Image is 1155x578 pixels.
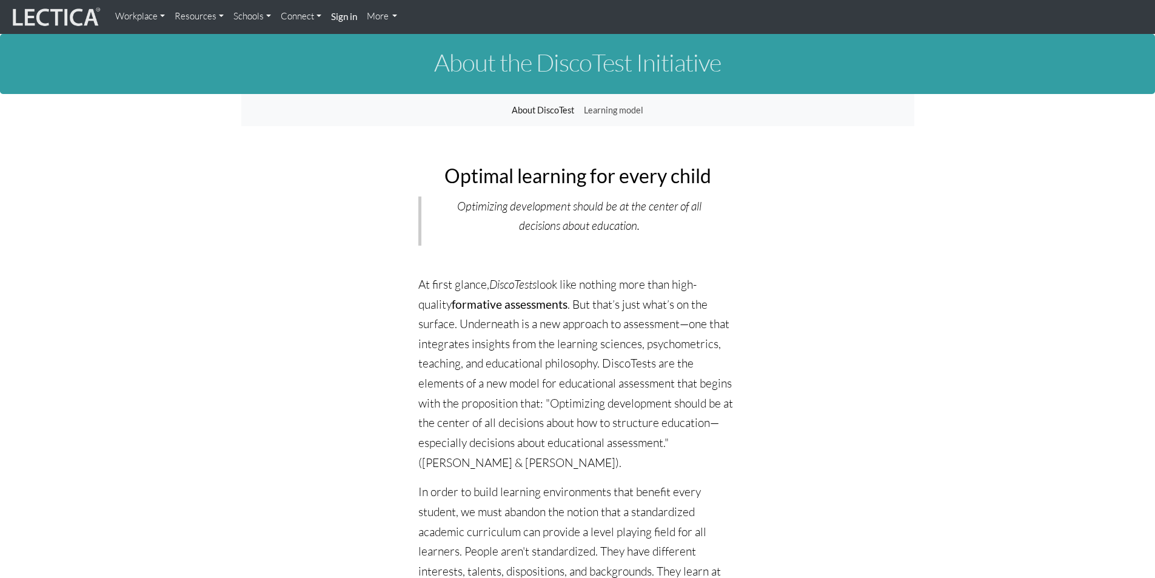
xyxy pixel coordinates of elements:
[507,99,579,122] a: About DiscoTest
[170,5,229,29] a: Resources
[110,5,170,29] a: Workplace
[489,277,537,292] i: DiscoTests
[418,165,737,186] h2: Optimal learning for every child
[362,5,403,29] a: More
[579,99,648,122] a: Learning model
[10,5,101,29] img: lecticalive
[241,49,914,76] h1: About the DiscoTest Initiative
[276,5,326,29] a: Connect
[452,297,567,311] a: formative assessments
[440,197,718,236] p: Optimizing development should be at the center of all decisions about education.
[331,11,357,22] strong: Sign in
[229,5,276,29] a: Schools
[418,275,737,472] p: At first glance, look like nothing more than high-quality . But that’s just what’s on the surface...
[326,5,362,29] a: Sign in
